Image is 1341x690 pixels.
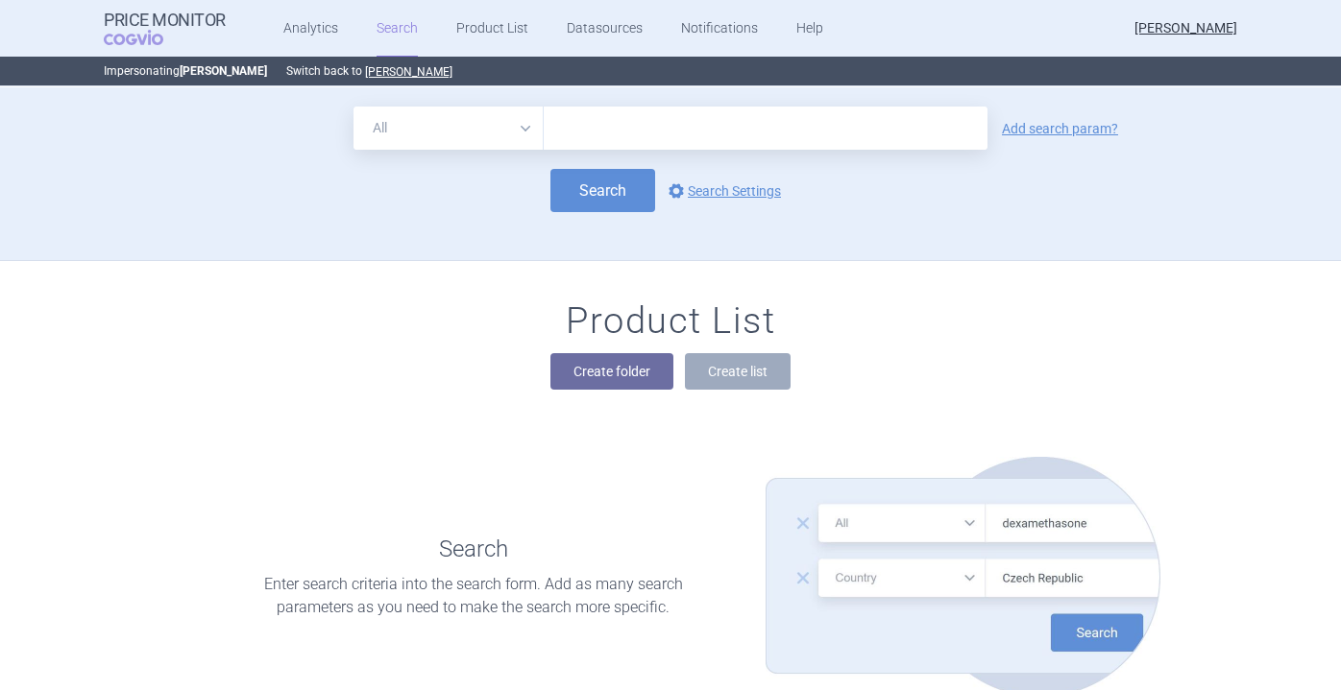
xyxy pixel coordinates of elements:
a: Add search param? [1002,122,1118,135]
button: Create folder [550,353,673,390]
a: Price MonitorCOGVIO [104,11,226,47]
h1: Product List [566,299,775,344]
strong: [PERSON_NAME] [180,64,267,78]
p: Enter search criteria into the search form. Add as many search parameters as you need to make the... [238,573,708,619]
span: COGVIO [104,30,190,45]
button: Search [550,169,655,212]
a: Search Settings [665,179,781,202]
strong: Price Monitor [104,11,226,30]
p: Impersonating Switch back to [104,57,1237,85]
button: [PERSON_NAME] [365,64,452,80]
h1: Search [439,535,508,563]
button: Create list [685,353,791,390]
